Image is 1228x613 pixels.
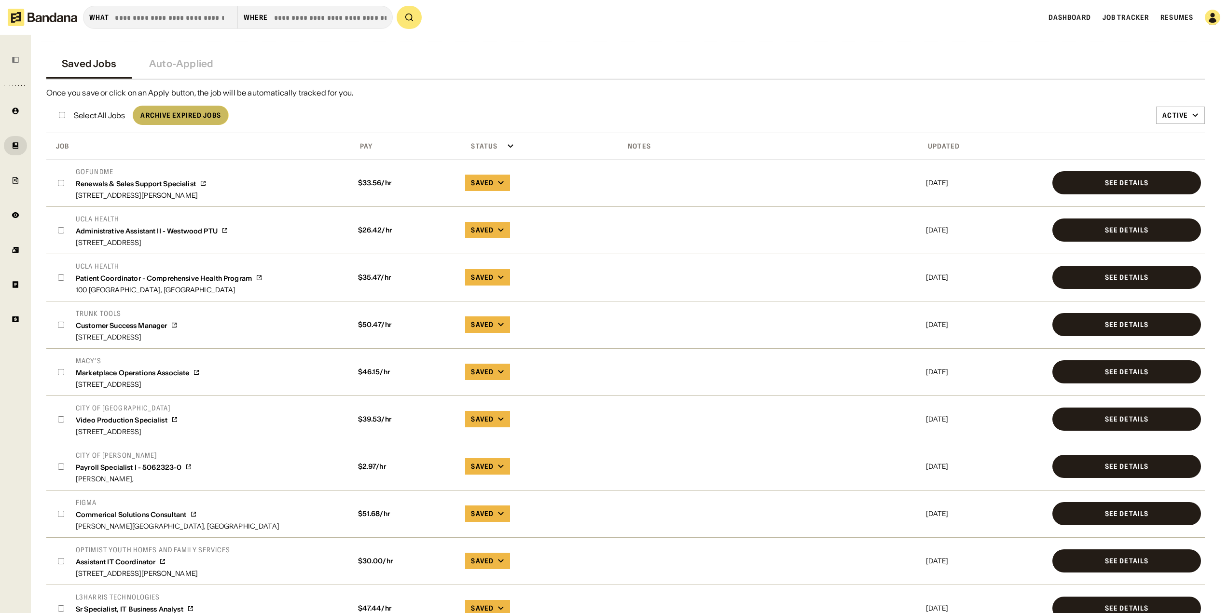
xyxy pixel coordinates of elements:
div: [DATE] [926,510,1045,517]
div: Trunk Tools [76,309,178,318]
a: UCLA HealthPatient Coordinator - Comprehensive Health Program100 [GEOGRAPHIC_DATA], [GEOGRAPHIC_D... [76,262,262,293]
div: Macy’s [76,356,200,365]
div: what [89,13,109,22]
div: [STREET_ADDRESS] [76,334,178,341]
div: Once you save or click on an Apply button, the job will be automatically tracked for you. [46,88,1205,98]
div: [STREET_ADDRESS] [76,239,228,246]
div: City of [GEOGRAPHIC_DATA] [76,404,178,412]
div: [DATE] [926,179,1045,186]
div: [DATE] [926,227,1045,233]
div: L3Harris Technologies [76,593,275,601]
a: Trunk ToolsCustomer Success Manager[STREET_ADDRESS] [76,309,178,341]
div: $ 30.00 /hr [354,557,458,565]
div: [DATE] [926,605,1045,612]
div: Saved [471,604,494,613]
a: Job Tracker [1103,13,1149,22]
div: See Details [1105,274,1148,281]
div: Marketplace Operations Associate [76,369,189,377]
div: [DATE] [926,463,1045,470]
div: [DATE] [926,416,1045,422]
div: Patient Coordinator - Comprehensive Health Program [76,274,252,283]
div: $ 26.42 /hr [354,226,458,234]
div: Notes [620,142,651,150]
div: See Details [1105,368,1148,375]
div: Saved Jobs [62,58,116,69]
div: Click toggle to sort descending [924,139,1047,153]
div: See Details [1105,510,1148,517]
div: [STREET_ADDRESS][PERSON_NAME] [76,570,230,577]
div: Payroll Specialist I - 5062323-0 [76,463,181,472]
div: Saved [471,557,494,565]
div: Where [244,13,268,22]
div: See Details [1105,227,1148,233]
a: Dashboard [1049,13,1091,22]
div: Saved [471,368,494,376]
div: [PERSON_NAME], [76,476,192,482]
div: Saved [471,462,494,471]
div: Auto-Applied [149,58,213,69]
div: Optimist Youth Homes and Family Services [76,545,230,554]
div: See Details [1105,463,1148,470]
div: Status [463,142,497,150]
div: GoFundMe [76,167,207,176]
div: See Details [1105,416,1148,422]
div: [DATE] [926,558,1045,564]
a: Macy’sMarketplace Operations Associate[STREET_ADDRESS] [76,356,200,388]
div: Figma [76,498,279,507]
div: $ 35.47 /hr [354,273,458,282]
div: UCLA Health [76,215,228,223]
div: Video Production Specialist [76,416,167,424]
div: City of [PERSON_NAME] [76,451,192,460]
div: $ 46.15 /hr [354,368,458,376]
div: Click toggle to sort descending [48,139,348,153]
div: Saved [471,226,494,234]
div: Pay [352,142,373,150]
div: Customer Success Manager [76,322,167,330]
div: $ 47.44 /hr [354,604,458,613]
div: $ 50.47 /hr [354,321,458,329]
div: See Details [1105,321,1148,328]
div: Renewals & Sales Support Specialist [76,180,196,188]
div: Saved [471,178,494,187]
div: [STREET_ADDRESS][PERSON_NAME] [76,192,207,199]
img: Bandana logotype [8,9,77,26]
a: Resumes [1160,13,1193,22]
div: See Details [1105,558,1148,564]
a: City of [GEOGRAPHIC_DATA]Video Production Specialist[STREET_ADDRESS] [76,404,178,435]
div: [DATE] [926,368,1045,375]
div: See Details [1105,179,1148,186]
div: Updated [924,142,960,150]
div: Archive Expired Jobs [140,112,221,119]
div: Click toggle to sort ascending [463,139,616,153]
div: Select All Jobs [74,111,125,119]
div: [DATE] [926,274,1045,281]
a: GoFundMeRenewals & Sales Support Specialist[STREET_ADDRESS][PERSON_NAME] [76,167,207,199]
div: Saved [471,415,494,423]
a: Optimist Youth Homes and Family ServicesAssistant IT Coordinator[STREET_ADDRESS][PERSON_NAME] [76,545,230,577]
div: [DATE] [926,321,1045,328]
div: $ 2.97 /hr [354,463,458,471]
div: Job [48,142,69,150]
div: Saved [471,273,494,282]
div: Saved [471,509,494,518]
div: UCLA Health [76,262,262,271]
div: See Details [1105,605,1148,612]
div: $ 39.53 /hr [354,415,458,423]
a: UCLA HealthAdministrative Assistant II - Westwood PTU[STREET_ADDRESS] [76,215,228,246]
div: [PERSON_NAME][GEOGRAPHIC_DATA], [GEOGRAPHIC_DATA] [76,523,279,530]
div: [STREET_ADDRESS] [76,381,200,388]
a: City of [PERSON_NAME]Payroll Specialist I - 5062323-0[PERSON_NAME], [76,451,192,482]
div: Saved [471,320,494,329]
div: [STREET_ADDRESS] [76,428,178,435]
div: Commerical Solutions Consultant [76,511,186,519]
div: Administrative Assistant II - Westwood PTU [76,227,218,235]
a: FigmaCommerical Solutions Consultant[PERSON_NAME][GEOGRAPHIC_DATA], [GEOGRAPHIC_DATA] [76,498,279,530]
div: Active [1162,111,1188,120]
div: Click toggle to sort ascending [620,139,920,153]
div: $ 33.56 /hr [354,179,458,187]
div: Assistant IT Coordinator [76,558,155,566]
div: 100 [GEOGRAPHIC_DATA], [GEOGRAPHIC_DATA] [76,286,262,293]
